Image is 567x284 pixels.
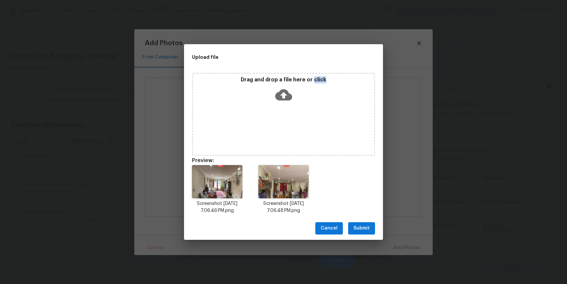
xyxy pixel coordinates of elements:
[192,165,242,198] img: wCRjx4zbcyeLgAAAABJRU5ErkJggg==
[192,53,345,61] h2: Upload file
[258,200,309,214] p: Screenshot [DATE] 7.06.48 PM.png
[353,224,370,233] span: Submit
[192,200,242,214] p: Screenshot [DATE] 7.06.46 PM.png
[321,224,338,233] span: Cancel
[258,165,309,198] img: Ernv8LtF1g+7YiKxsAAAAASUVORK5CYII=
[348,222,375,235] button: Submit
[193,76,374,83] p: Drag and drop a file here or click
[315,222,343,235] button: Cancel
